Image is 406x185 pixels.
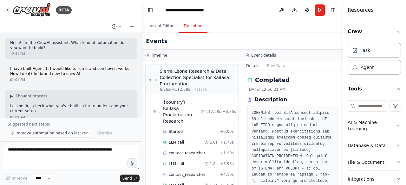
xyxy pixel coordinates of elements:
h2: Events [146,37,167,46]
span: Improve automation based on last run [16,131,88,136]
button: File & Document [348,154,401,170]
span: Started [169,129,183,134]
button: Execution [179,20,207,33]
button: Switch to previous chat [109,23,124,30]
p: Hello! I'm the CrewAI assistant. What kind of automation do you want to build? [10,40,132,50]
span: 1.6s [210,140,218,145]
span: + 0.00s [220,129,234,134]
button: ▶Thought process [10,94,47,99]
div: Sierra Leone Research & Data Collection Specialist for Kailasa Proclamation [160,68,235,87]
button: Send [120,175,140,182]
h3: Event details [251,53,276,58]
span: LLM call [169,161,184,166]
button: Raw Data [263,61,289,70]
span: 112.38s [206,109,221,114]
div: Agent [361,64,374,71]
button: Click to speak your automation idea [128,158,137,168]
span: 6.76s (+112.38s) [160,87,192,92]
button: AI & Machine Learning [348,114,401,137]
div: 01:01 PM [10,77,132,82]
div: 12:41 PM [10,52,132,56]
div: Crew [348,40,401,80]
button: Start a new chat [127,23,137,30]
button: Details [242,61,263,70]
span: + 6.76s [222,109,236,114]
p: Let me first check what you've built so far to understand your current setup. [10,104,132,114]
div: [DATE] 12:56:21 AM [247,87,337,92]
button: Visual Editor [145,20,179,33]
h2: Completed [255,76,290,84]
nav: breadcrumb [165,7,204,13]
span: Thought process [16,94,47,99]
h3: Description [254,96,287,103]
span: + 4.10s [220,172,234,177]
div: {country} Kailasa Proclamation Research [163,99,201,124]
span: Improve [12,176,27,181]
button: Hide right sidebar [329,6,337,15]
h4: Resources [348,6,374,14]
span: Dismiss [97,131,112,136]
p: I have built Agent 1. I would like to run it and see how it works. How I do it? Im brand new to c... [10,66,132,76]
div: Task [361,47,370,53]
h3: Timeline [151,53,167,58]
button: Crew [348,23,401,40]
span: contact_researcher [169,151,205,156]
button: Tools [348,80,401,98]
span: LLM call [169,140,184,145]
img: Logo [13,3,51,17]
span: ▼ [149,77,152,83]
span: 1.8s [210,161,218,166]
span: • 1 task [194,87,207,92]
span: ▼ [153,109,156,114]
span: + 1.76s [220,140,234,145]
button: Improve [3,174,30,182]
p: Suggested next steps: [8,122,134,127]
span: ▶ [10,94,13,99]
span: + 3.96s [220,161,234,166]
div: 01:02 PM [10,115,132,120]
span: contact_researcher [169,172,205,177]
span: Send [122,176,132,181]
button: Improve automation based on last run [8,129,91,138]
button: Database & Data [348,137,401,154]
span: + 1.90s [220,151,234,156]
button: Dismiss [94,129,115,138]
button: Hide left sidebar [146,6,155,15]
div: BETA [56,6,72,14]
